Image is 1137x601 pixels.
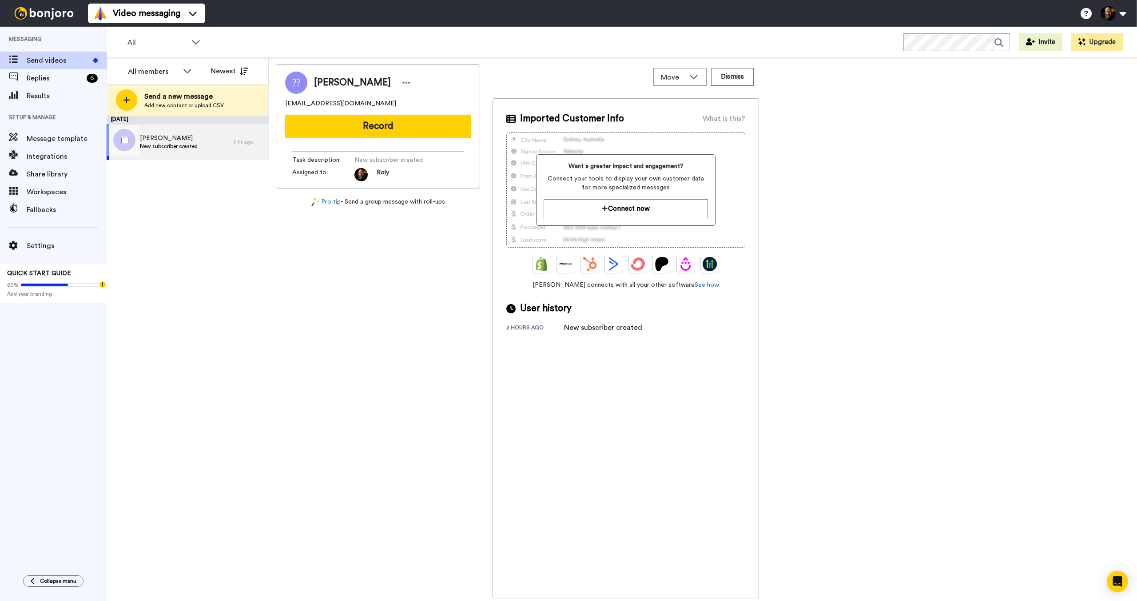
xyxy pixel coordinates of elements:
button: Collapse menu [23,575,83,587]
img: Ontraport [559,257,573,271]
button: Record [285,115,471,138]
span: Settings [27,240,107,251]
span: Results [27,91,107,101]
a: See how [695,282,719,288]
div: Open Intercom Messenger [1107,571,1128,592]
span: [PERSON_NAME] connects with all your other software [506,280,745,289]
span: Fallbacks [27,204,107,215]
span: Send videos [27,55,90,66]
span: Imported Customer Info [520,112,624,125]
span: User history [520,302,572,315]
div: New subscriber created [564,322,642,333]
span: Message template [27,133,107,144]
span: [PERSON_NAME] [140,134,198,143]
img: Patreon [655,257,669,271]
img: Drip [679,257,693,271]
button: Dismiss [711,68,754,86]
span: Share library [27,169,107,180]
button: Newest [204,62,255,80]
img: bj-logo-header-white.svg [11,7,77,20]
button: Invite [1019,33,1062,51]
img: GoHighLevel [703,257,717,271]
span: 60% [7,281,19,288]
span: Want a greater impact and engagement? [544,162,708,171]
span: Connect your tools to display your own customer data for more specialized messages [544,174,708,192]
img: 001b9436-2fdc-4a09-a509-3b060dcd91d9-1736288419.jpg [354,168,368,181]
span: Move [661,72,685,83]
span: [EMAIL_ADDRESS][DOMAIN_NAME] [285,99,396,108]
div: 2 hours ago [506,324,564,333]
span: Add new contact or upload CSV [144,102,224,109]
span: Workspaces [27,187,107,197]
span: Collapse menu [40,577,76,585]
button: Upgrade [1071,33,1123,51]
div: Tooltip anchor [99,280,107,288]
span: Task description : [292,156,354,164]
div: 2 hr ago [233,139,264,146]
button: Connect now [544,199,708,218]
span: Send a new message [144,91,224,102]
span: [PERSON_NAME] [314,76,391,89]
div: 6 [87,74,98,83]
img: Image of Андрей Ковылкин [285,72,307,94]
span: Integrations [27,151,107,162]
span: Video messaging [113,7,180,20]
div: - Send a group message with roll-ups [276,197,480,207]
span: New subscriber created [354,156,439,164]
span: New subscriber created [140,143,198,150]
img: magic-wand.svg [311,197,319,207]
img: ActiveCampaign [607,257,621,271]
span: QUICK START GUIDE [7,270,71,276]
span: Replies [27,73,83,84]
span: Add your branding [7,290,99,297]
img: vm-color.svg [93,6,107,20]
div: [DATE] [107,116,269,124]
img: Shopify [535,257,549,271]
span: Assigned to: [292,168,354,181]
span: All [127,37,187,48]
span: Roly [377,168,389,181]
div: What is this? [703,113,745,124]
img: Hubspot [583,257,597,271]
img: ConvertKit [631,257,645,271]
a: Pro tip [311,197,341,207]
div: All members [128,66,179,77]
